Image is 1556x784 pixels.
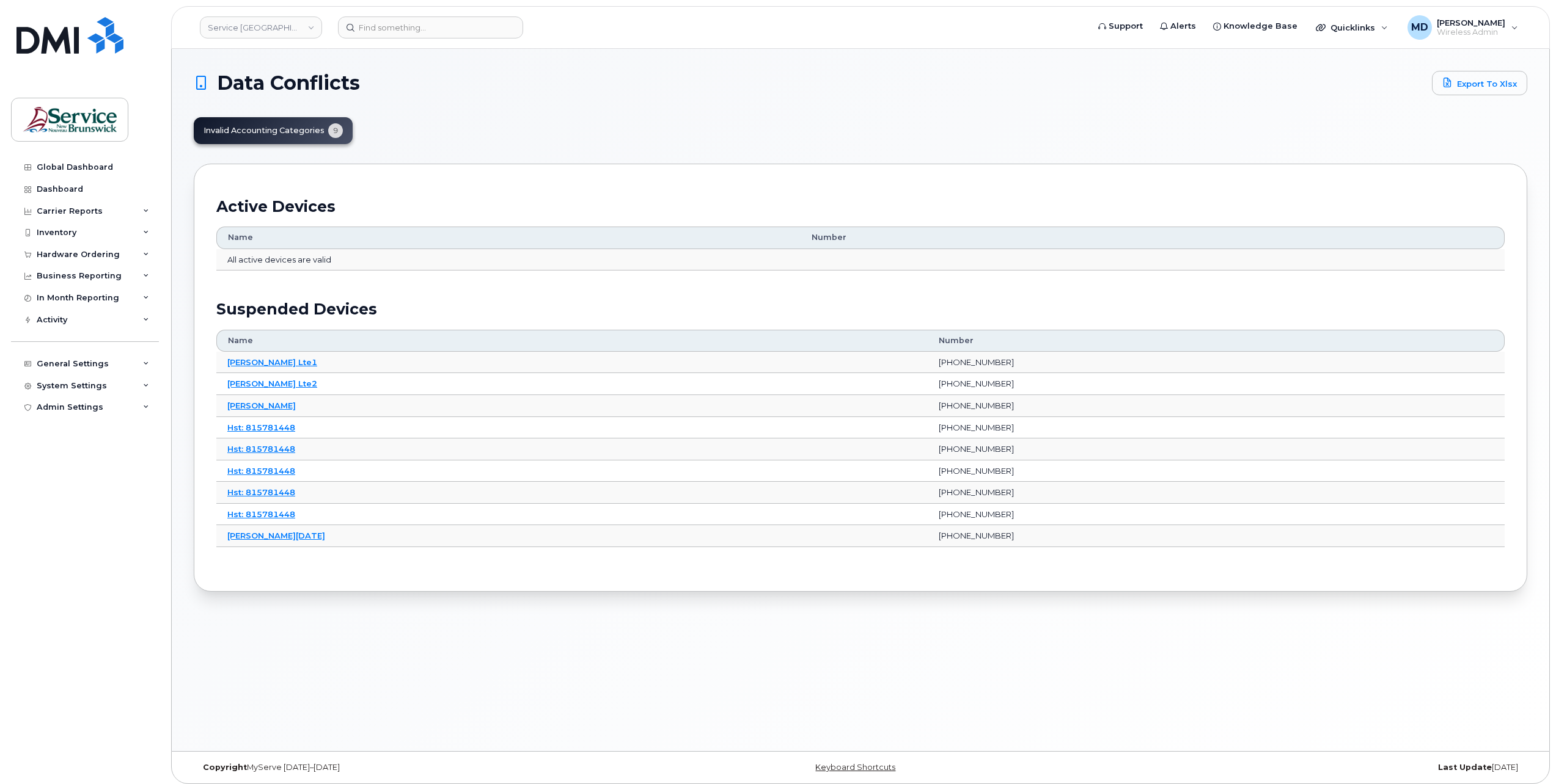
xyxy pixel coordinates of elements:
[928,330,1505,352] th: Number
[217,74,360,92] span: Data Conflicts
[928,460,1505,482] td: [PHONE_NUMBER]
[227,379,317,388] a: [PERSON_NAME] Lte2
[227,444,295,454] a: Hst: 815781448
[928,352,1505,374] td: [PHONE_NUMBER]
[801,227,1505,249] th: Number
[216,300,1505,318] h2: Suspended Devices
[928,395,1505,417] td: [PHONE_NUMBER]
[227,401,296,410] a: [PERSON_NAME]
[928,417,1505,439] td: [PHONE_NUMBER]
[928,525,1505,547] td: [PHONE_NUMBER]
[194,763,638,772] div: MyServe [DATE]–[DATE]
[928,373,1505,395] td: [PHONE_NUMBER]
[227,487,295,497] a: Hst: 815781448
[1432,71,1527,95] a: Export to Xlsx
[203,763,247,772] strong: Copyright
[1083,763,1527,772] div: [DATE]
[928,438,1505,460] td: [PHONE_NUMBER]
[928,482,1505,504] td: [PHONE_NUMBER]
[227,357,317,367] a: [PERSON_NAME] Lte1
[1438,763,1492,772] strong: Last Update
[216,227,801,249] th: Name
[216,249,1505,271] td: All active devices are valid
[928,504,1505,526] td: [PHONE_NUMBER]
[227,423,295,432] a: Hst: 815781448
[815,763,895,772] a: Keyboard Shortcuts
[227,531,325,540] a: [PERSON_NAME][DATE]
[216,197,1505,216] h2: Active Devices
[227,466,295,476] a: Hst: 815781448
[227,509,295,519] a: Hst: 815781448
[216,330,928,352] th: Name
